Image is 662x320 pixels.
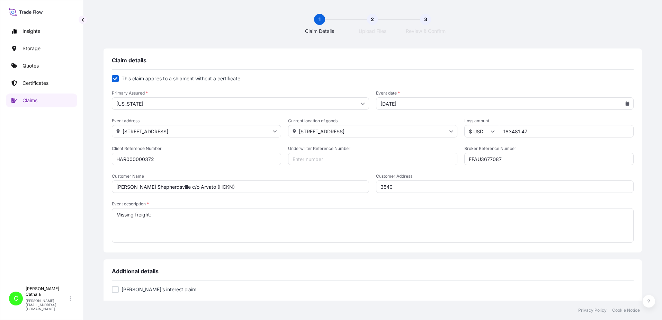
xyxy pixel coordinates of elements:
[464,153,634,165] input: Enter number
[376,180,634,193] input: Enter customer address
[112,146,281,151] span: Client Reference Number
[112,268,159,275] span: Additional details
[464,146,634,151] span: Broker Reference Number
[6,94,77,107] a: Claims
[112,208,634,243] textarea: Missing freight:
[288,118,457,124] span: Current location of goods
[14,295,18,302] span: C
[26,299,69,311] p: [PERSON_NAME][EMAIL_ADDRESS][DOMAIN_NAME]
[122,286,196,293] span: [PERSON_NAME]’s interest claim
[612,308,640,313] a: Cookie Notice
[288,125,457,137] input: Where are the goods currently?
[6,59,77,73] a: Quotes
[6,24,77,38] a: Insights
[112,201,634,207] span: Event description
[371,16,374,23] span: 2
[112,180,369,193] input: Enter customer name
[23,28,40,35] p: Insights
[112,97,369,110] input: Select Primary Assured...
[23,62,39,69] p: Quotes
[23,97,37,104] p: Claims
[376,97,634,110] input: mm/dd/yyyy
[112,125,281,137] input: Where did it happen?
[464,118,634,124] span: Loss amount
[406,28,446,35] span: Review & Confirm
[112,118,281,124] span: Event address
[26,286,69,297] p: [PERSON_NAME] Cathala
[112,57,146,64] span: Claim details
[23,80,48,87] p: Certificates
[319,16,321,23] span: 1
[112,153,281,165] input: Enter number
[23,45,41,52] p: Storage
[359,28,386,35] span: Upload Files
[305,28,334,35] span: Claim Details
[6,42,77,55] a: Storage
[288,146,457,151] span: Underwriter Reference Number
[424,16,427,23] span: 3
[578,308,607,313] a: Privacy Policy
[112,90,369,96] span: Primary Assured
[288,153,457,165] input: Enter number
[112,174,369,179] span: Customer Name
[376,174,634,179] span: Customer Address
[376,90,634,96] span: Event date
[122,75,240,82] p: This claim applies to a shipment without a certificate
[6,76,77,90] a: Certificates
